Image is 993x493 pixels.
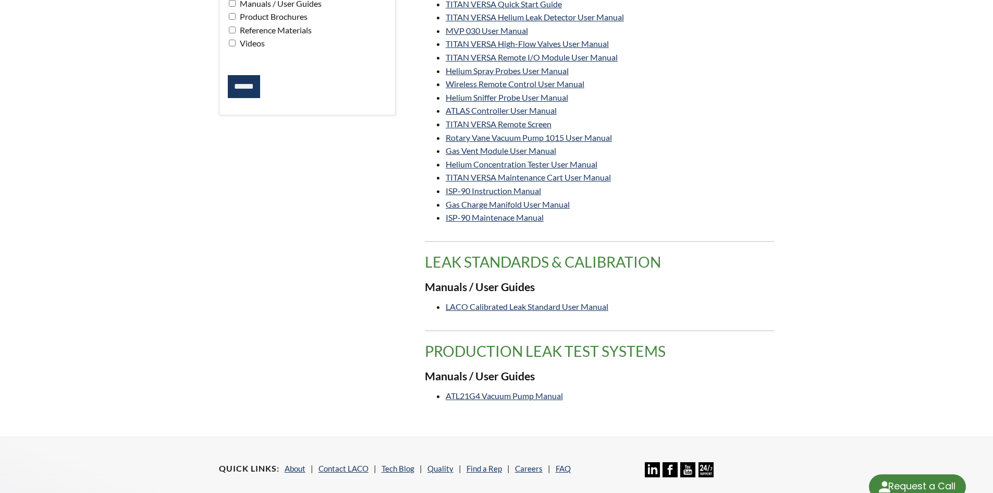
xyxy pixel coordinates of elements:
[446,39,609,49] a: TITAN VERSA High-Flow Valves User Manual
[219,463,279,474] h4: Quick Links
[285,464,305,473] a: About
[318,464,369,473] a: Contact LACO
[229,27,236,33] input: Reference Materials
[237,11,308,21] span: Product Brochures
[698,470,714,479] a: 24/7 Support
[446,12,624,22] a: TITAN VERSA Helium Leak Detector User Manual
[446,199,570,209] a: Gas Charge Manifold User Manual
[446,66,569,76] a: Helium Spray Probes User Manual
[446,52,618,62] a: TITAN VERSA Remote I/O Module User Manual
[237,25,312,35] span: Reference Materials
[229,13,236,20] input: Product Brochures
[446,391,563,401] a: ATL21G4 Vacuum Pump Manual
[446,172,611,182] a: TITAN VERSA Maintenance Cart User Manual
[425,369,774,384] h3: Manuals / User Guides
[382,464,414,473] a: Tech Blog
[446,302,608,311] a: LACO Calibrated Leak Standard User Manual
[446,133,612,142] a: Rotary Vane Vacuum Pump 1015 User Manual
[446,79,584,89] a: Wireless Remote Control User Manual
[425,253,661,271] span: translation missing: en.product_groups.Leak Standards & Calibration
[446,119,551,129] a: TITAN VERSA Remote Screen
[425,342,666,360] span: translation missing: en.product_groups.Production Leak Test Systems
[446,105,557,115] a: ATLAS Controller User Manual
[446,26,528,35] a: MVP 030 User Manual
[427,464,453,473] a: Quality
[446,186,541,196] a: ISP-90 Instruction Manual
[446,159,597,169] a: Helium Concentration Tester User Manual
[237,38,265,48] span: Videos
[698,462,714,477] img: 24/7 Support Icon
[446,146,556,155] a: Gas Vent Module User Manual
[515,464,543,473] a: Careers
[446,92,568,102] a: Helium Sniffer Probe User Manual
[229,40,236,46] input: Videos
[467,464,502,473] a: Find a Rep
[556,464,571,473] a: FAQ
[425,280,774,295] h3: Manuals / User Guides
[446,212,544,222] a: ISP-90 Maintenace Manual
